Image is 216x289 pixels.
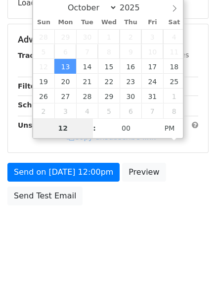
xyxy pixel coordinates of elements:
[18,121,66,129] strong: Unsubscribe
[33,103,55,118] span: November 2, 2025
[18,34,198,45] h5: Advanced
[98,59,120,74] span: October 15, 2025
[76,74,98,89] span: October 21, 2025
[163,19,185,26] span: Sat
[141,89,163,103] span: October 31, 2025
[54,89,76,103] span: October 27, 2025
[141,19,163,26] span: Fri
[98,29,120,44] span: October 1, 2025
[33,118,93,138] input: Hour
[120,59,141,74] span: October 16, 2025
[98,103,120,118] span: November 5, 2025
[120,44,141,59] span: October 9, 2025
[7,187,83,205] a: Send Test Email
[54,59,76,74] span: October 13, 2025
[33,44,55,59] span: October 5, 2025
[141,29,163,44] span: October 3, 2025
[141,74,163,89] span: October 24, 2025
[120,103,141,118] span: November 6, 2025
[54,103,76,118] span: November 3, 2025
[122,163,166,182] a: Preview
[76,29,98,44] span: September 30, 2025
[54,29,76,44] span: September 29, 2025
[163,103,185,118] span: November 8, 2025
[98,19,120,26] span: Wed
[98,44,120,59] span: October 8, 2025
[96,118,156,138] input: Minute
[120,19,141,26] span: Thu
[18,82,43,90] strong: Filters
[33,74,55,89] span: October 19, 2025
[163,59,185,74] span: October 18, 2025
[141,59,163,74] span: October 17, 2025
[33,29,55,44] span: September 28, 2025
[120,29,141,44] span: October 2, 2025
[163,44,185,59] span: October 11, 2025
[76,59,98,74] span: October 14, 2025
[156,118,183,138] span: Click to toggle
[141,103,163,118] span: November 7, 2025
[98,74,120,89] span: October 22, 2025
[67,133,156,142] a: Copy unsubscribe link
[163,74,185,89] span: October 25, 2025
[120,74,141,89] span: October 23, 2025
[33,89,55,103] span: October 26, 2025
[76,44,98,59] span: October 7, 2025
[141,44,163,59] span: October 10, 2025
[54,44,76,59] span: October 6, 2025
[163,29,185,44] span: October 4, 2025
[76,89,98,103] span: October 28, 2025
[120,89,141,103] span: October 30, 2025
[93,118,96,138] span: :
[98,89,120,103] span: October 29, 2025
[33,59,55,74] span: October 12, 2025
[117,3,153,12] input: Year
[76,103,98,118] span: November 4, 2025
[76,19,98,26] span: Tue
[7,163,120,182] a: Send on [DATE] 12:00pm
[33,19,55,26] span: Sun
[54,74,76,89] span: October 20, 2025
[163,89,185,103] span: November 1, 2025
[167,241,216,289] iframe: Chat Widget
[18,101,53,109] strong: Schedule
[18,51,51,59] strong: Tracking
[54,19,76,26] span: Mon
